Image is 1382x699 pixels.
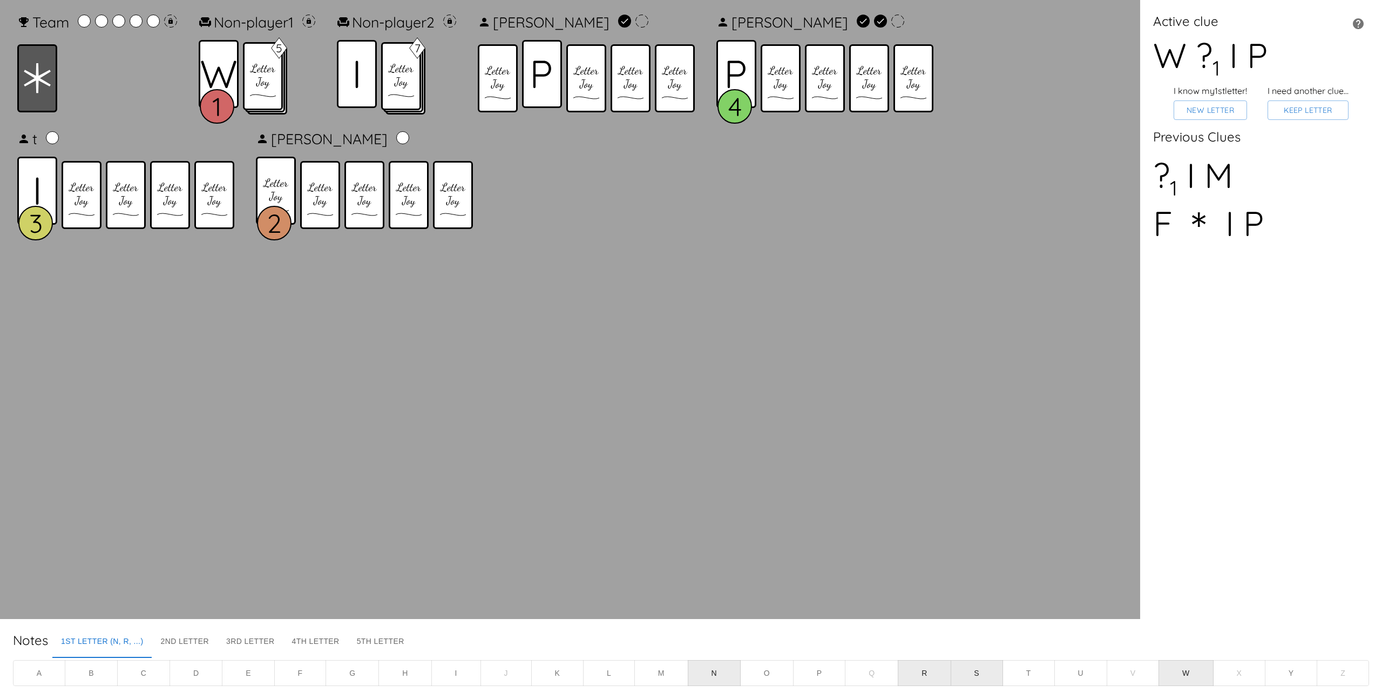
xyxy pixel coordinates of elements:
span: Carol can still give a clue by using one of the team's shared hints. [635,13,653,31]
button: G [326,660,379,687]
div: 5 [271,41,287,55]
button: A [13,660,65,687]
button: 2nd Letter [152,632,218,658]
div: [PERSON_NAME] [731,13,848,31]
button: L [583,660,635,687]
div: There are 7 cards in this pile. [409,37,425,63]
button: M [634,660,688,687]
button: W [1159,660,1213,687]
button: Y [1265,660,1317,687]
sub: 1 [1170,175,1177,201]
button: 3rd Letter [218,632,283,658]
span: This hint is available to players that have used all of their own hints. [95,13,112,31]
span: This hint is available to players that have used all of their own hints. [78,13,95,31]
span: This hint is available only to t. [46,130,63,148]
span: This hint becomes available once this non-player pile is exhausted. [302,13,320,31]
text: 2 [267,207,282,239]
button: 4th Letter [283,632,348,658]
button: P [793,660,845,687]
div: ? I M [1153,153,1369,201]
button: New Letter [1174,100,1247,120]
sub: 1 [1212,55,1220,81]
div: t [32,130,37,148]
div: Notes [13,632,48,658]
button: I [431,660,481,687]
span: This hint is available to players that have used all of their own hints. [147,13,164,31]
button: F [274,660,327,687]
div: [PERSON_NAME] [493,13,609,31]
div: I need another clue… [1268,85,1349,96]
div: Previous Clues [1153,129,1369,145]
text: 1 [212,90,222,123]
div: Non-player 1 [214,13,294,31]
button: E [222,660,274,687]
button: D [170,660,222,687]
div: I know my 1st letter! [1174,85,1247,96]
button: Keep Letter [1268,100,1349,120]
span: This hint was used by Carol. [618,13,635,31]
button: K [531,660,584,687]
span: This hint was used by Richard. [874,13,891,31]
button: H [378,660,431,687]
button: 5th Letter [348,632,413,658]
div: There are 5 cards in this pile. [271,37,287,63]
text: 3 [29,207,43,239]
button: 1st Letter (N, R, ...) [52,632,152,658]
button: U [1054,660,1107,687]
text: 4 [728,90,742,123]
span: This hint becomes available once this non-player pile is exhausted. [443,13,460,31]
span: This hint was used by Richard. [857,13,874,31]
span: This hint is available only to Lucas. [396,130,414,148]
div: Team [32,13,69,31]
button: R [898,660,951,687]
button: S [951,660,1003,687]
div: F ＊ I P [1153,201,1369,248]
span: Richard can still give a clue by using one of the team's shared hints. [891,13,909,31]
button: B [65,660,117,687]
button: O [740,660,794,687]
button: N [688,660,741,687]
span: This hint becomes available once every player uses all of their own hints. [164,13,181,31]
button: C [117,660,170,687]
div: Active clue [1153,13,1343,29]
div: W ? I P [1153,33,1369,81]
div: [PERSON_NAME] [271,130,388,148]
div: Non-player 2 [352,13,435,31]
span: This hint is available to players that have used all of their own hints. [130,13,147,31]
div: 7 [409,41,425,55]
button: T [1002,660,1055,687]
span: This hint is available to players that have used all of their own hints. [112,13,130,31]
